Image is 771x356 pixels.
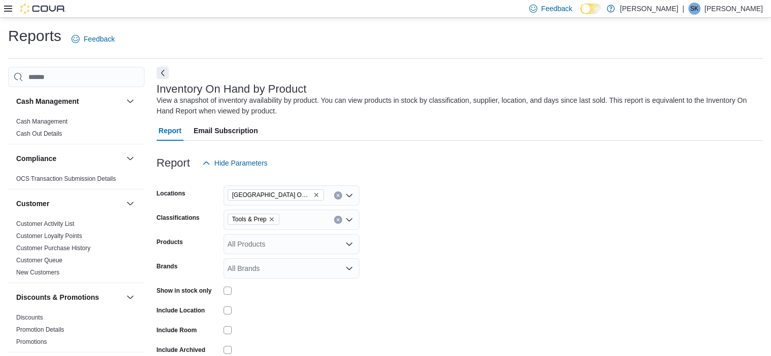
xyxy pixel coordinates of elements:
[16,314,43,321] a: Discounts
[157,262,177,270] label: Brands
[124,95,136,107] button: Cash Management
[124,291,136,303] button: Discounts & Promotions
[541,4,572,14] span: Feedback
[334,191,342,200] button: Clear input
[157,287,212,295] label: Show in stock only
[580,14,581,15] span: Dark Mode
[8,26,61,46] h1: Reports
[198,153,272,173] button: Hide Parameters
[157,326,197,334] label: Include Room
[157,95,758,116] div: View a snapshot of inventory availability by product. You can view products in stock by classific...
[16,292,122,302] button: Discounts & Promotions
[580,4,602,14] input: Dark Mode
[16,199,49,209] h3: Customer
[16,175,116,182] a: OCS Transaction Submission Details
[8,218,144,283] div: Customer
[345,216,353,224] button: Open list of options
[682,3,684,15] p: |
[16,220,75,227] a: Customer Activity List
[16,118,67,125] a: Cash Management
[345,240,353,248] button: Open list of options
[16,256,62,264] span: Customer Queue
[16,153,56,164] h3: Compliance
[124,152,136,165] button: Compliance
[16,96,79,106] h3: Cash Management
[157,346,205,354] label: Include Archived
[16,257,62,264] a: Customer Queue
[16,232,82,240] a: Customer Loyalty Points
[157,214,200,222] label: Classifications
[16,199,122,209] button: Customer
[269,216,275,222] button: Remove Tools & Prep from selection in this group
[16,130,62,137] a: Cash Out Details
[16,338,47,346] span: Promotions
[345,191,353,200] button: Open list of options
[16,175,116,183] span: OCS Transaction Submission Details
[16,220,75,228] span: Customer Activity List
[157,83,307,95] h3: Inventory On Hand by Product
[16,268,59,276] span: New Customers
[67,29,119,49] a: Feedback
[690,3,699,15] span: SK
[228,214,279,225] span: Tools & Prep
[8,115,144,144] div: Cash Management
[620,3,678,15] p: [PERSON_NAME]
[16,292,99,302] h3: Discounts & Promotions
[228,189,324,201] span: Fort York Outpost
[159,121,181,141] span: Report
[16,244,91,252] span: Customer Purchase History
[214,158,268,168] span: Hide Parameters
[157,238,183,246] label: Products
[16,338,47,345] a: Promotions
[313,192,319,198] button: Remove Fort York Outpost from selection in this group
[194,121,258,141] span: Email Subscription
[16,269,59,276] a: New Customers
[16,117,67,126] span: Cash Management
[705,3,763,15] p: [PERSON_NAME]
[16,130,62,138] span: Cash Out Details
[8,173,144,189] div: Compliance
[688,3,701,15] div: Sam Kochany
[232,190,311,200] span: [GEOGRAPHIC_DATA] Outpost
[8,311,144,352] div: Discounts & Promotions
[157,67,169,79] button: Next
[232,214,267,224] span: Tools & Prep
[84,34,115,44] span: Feedback
[334,216,342,224] button: Clear input
[157,189,186,197] label: Locations
[157,306,205,314] label: Include Location
[345,264,353,272] button: Open list of options
[20,4,66,14] img: Cova
[16,245,91,252] a: Customer Purchase History
[16,313,43,322] span: Discounts
[16,232,82,240] span: Customer Loyalty Points
[157,157,190,169] h3: Report
[16,153,122,164] button: Compliance
[16,326,64,333] a: Promotion Details
[124,197,136,210] button: Customer
[16,96,122,106] button: Cash Management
